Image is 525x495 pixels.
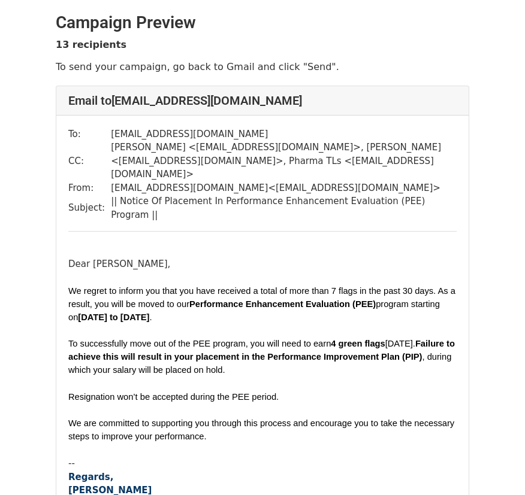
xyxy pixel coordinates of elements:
[56,39,126,50] strong: 13 recipients
[68,339,455,362] b: Failure to achieve this will result in your placement in the Performance Improvement Plan (PIP)
[111,127,457,141] td: [EMAIL_ADDRESS][DOMAIN_NAME]
[68,181,111,195] td: From:
[68,339,455,375] span: To successfully move out of the PEE program, you will need to earn [DATE]. , during which your sa...
[111,195,457,221] td: || Notice Of Placement In Performance Enhancement Evaluation (PEE) Program ||
[111,181,457,195] td: [EMAIL_ADDRESS][DOMAIN_NAME] < [EMAIL_ADDRESS][DOMAIN_NAME] >
[68,127,111,141] td: To:
[68,93,457,108] h4: Email to [EMAIL_ADDRESS][DOMAIN_NAME]
[111,141,457,181] td: [PERSON_NAME] < [EMAIL_ADDRESS][DOMAIN_NAME] >, [PERSON_NAME] < [EMAIL_ADDRESS][DOMAIN_NAME] >, P...
[68,257,457,271] div: Dear [PERSON_NAME],
[189,299,376,309] b: Performance Enhancement Evaluation (PEE)
[56,13,469,33] h2: Campaign Preview
[68,457,457,470] div: --
[68,286,455,322] span: We regret to inform you that you have received a total of more than 7 flags in the past 30 days. ...
[68,195,111,221] td: Subject:
[56,60,469,73] p: To send your campaign, go back to Gmail and click "Send".
[68,418,454,442] span: We are committed to supporting you through this process and encourage you to take the necessary s...
[68,141,111,181] td: CC:
[78,312,149,322] b: [DATE] to [DATE]
[68,392,279,402] span: Resignation won’t be accepted during the PEE period.
[68,472,113,482] font: Regards,
[331,339,385,348] b: 4 green flags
